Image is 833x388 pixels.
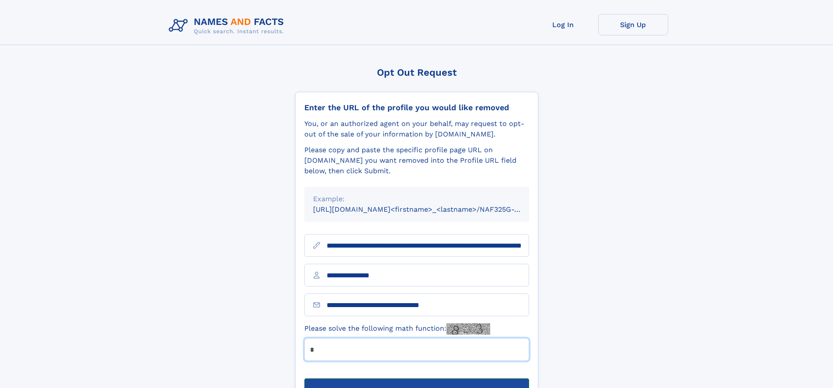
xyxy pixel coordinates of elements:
[313,194,520,204] div: Example:
[304,145,529,176] div: Please copy and paste the specific profile page URL on [DOMAIN_NAME] you want removed into the Pr...
[598,14,668,35] a: Sign Up
[304,323,490,335] label: Please solve the following math function:
[528,14,598,35] a: Log In
[295,67,538,78] div: Opt Out Request
[304,119,529,140] div: You, or an authorized agent on your behalf, may request to opt-out of the sale of your informatio...
[304,103,529,112] div: Enter the URL of the profile you would like removed
[313,205,546,213] small: [URL][DOMAIN_NAME]<firstname>_<lastname>/NAF325G-xxxxxxxx
[165,14,291,38] img: Logo Names and Facts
